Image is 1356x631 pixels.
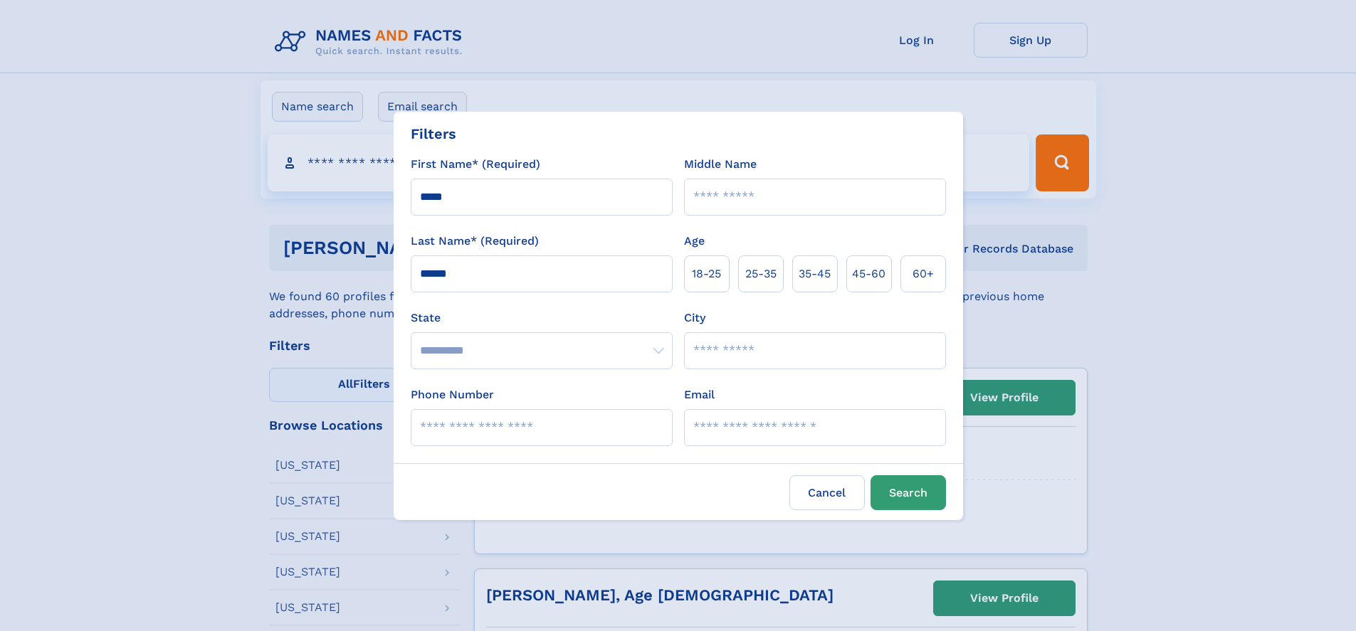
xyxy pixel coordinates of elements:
span: 45‑60 [852,265,885,282]
label: State [411,309,673,327]
label: City [684,309,705,327]
label: Cancel [789,475,865,510]
span: 18‑25 [692,265,721,282]
label: Middle Name [684,156,757,173]
label: Age [684,233,705,250]
span: 60+ [913,265,934,282]
label: First Name* (Required) [411,156,540,173]
span: 35‑45 [799,265,831,282]
button: Search [871,475,946,510]
label: Email [684,386,715,403]
label: Phone Number [411,386,494,403]
div: Filters [411,123,456,144]
span: 25‑35 [745,265,777,282]
label: Last Name* (Required) [411,233,539,250]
